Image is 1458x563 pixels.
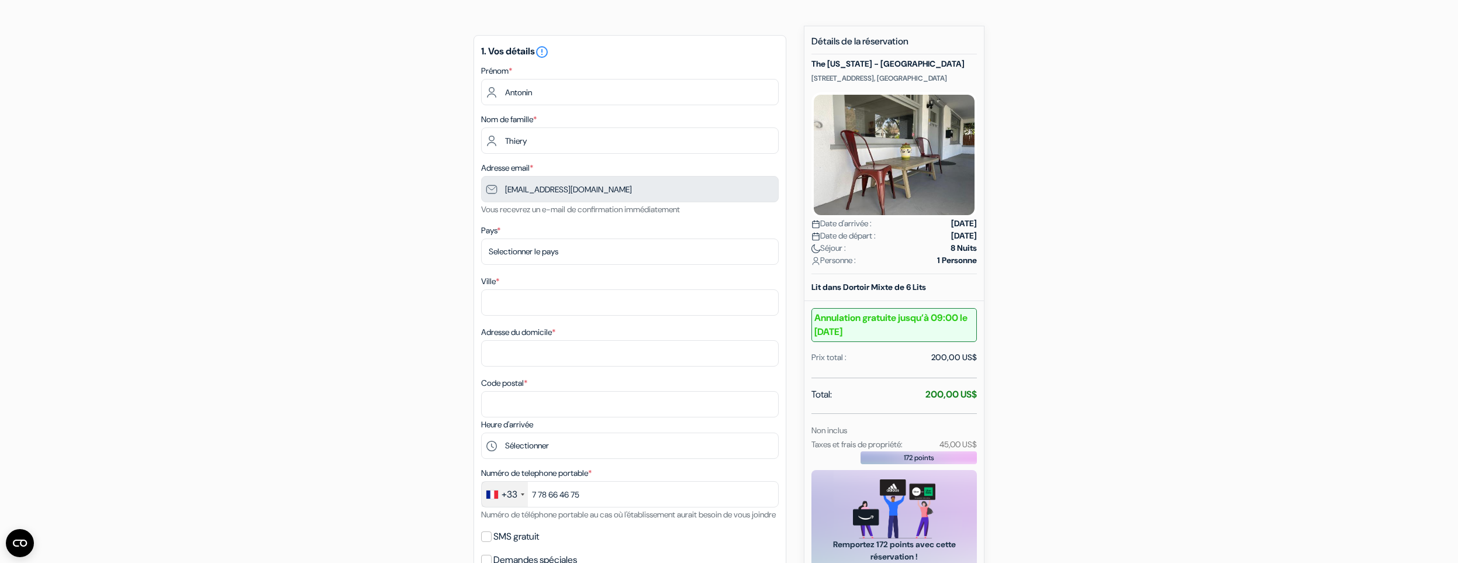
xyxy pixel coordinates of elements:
small: Non inclus [811,425,847,436]
span: Remportez 172 points avec cette réservation ! [825,538,963,563]
label: Prénom [481,65,512,77]
span: Date d'arrivée : [811,217,872,230]
img: calendar.svg [811,232,820,241]
label: Code postal [481,377,527,389]
strong: 8 Nuits [951,242,977,254]
span: 172 points [904,453,934,463]
p: [STREET_ADDRESS], [GEOGRAPHIC_DATA] [811,74,977,83]
button: Open CMP widget [6,529,34,557]
div: Prix total : [811,351,847,364]
input: Entrer le nom de famille [481,127,779,154]
label: Numéro de telephone portable [481,467,592,479]
a: error_outline [535,45,549,57]
strong: 1 Personne [937,254,977,267]
div: +33 [502,488,517,502]
label: Heure d'arrivée [481,419,533,431]
b: Annulation gratuite jusqu’à 09:00 le [DATE] [811,308,977,342]
h5: 1. Vos détails [481,45,779,59]
img: user_icon.svg [811,257,820,265]
div: France: +33 [482,482,528,507]
label: Pays [481,224,500,237]
input: Entrez votre prénom [481,79,779,105]
input: Entrer adresse e-mail [481,176,779,202]
i: error_outline [535,45,549,59]
label: SMS gratuit [493,529,539,545]
small: Taxes et frais de propriété: [811,439,903,450]
img: moon.svg [811,244,820,253]
strong: [DATE] [951,217,977,230]
label: Adresse du domicile [481,326,555,339]
span: Personne : [811,254,856,267]
label: Ville [481,275,499,288]
small: 45,00 US$ [939,439,977,450]
small: Vous recevrez un e-mail de confirmation immédiatement [481,204,680,215]
strong: 200,00 US$ [925,388,977,400]
img: gift_card_hero_new.png [853,479,935,538]
label: Adresse email [481,162,533,174]
img: calendar.svg [811,220,820,229]
small: Numéro de téléphone portable au cas où l'établissement aurait besoin de vous joindre [481,509,776,520]
span: Séjour : [811,242,846,254]
input: 6 12 34 56 78 [481,481,779,507]
span: Date de départ : [811,230,876,242]
h5: The [US_STATE] - [GEOGRAPHIC_DATA] [811,59,977,69]
div: 200,00 US$ [931,351,977,364]
strong: [DATE] [951,230,977,242]
h5: Détails de la réservation [811,36,977,54]
span: Total: [811,388,832,402]
b: Lit dans Dortoir Mixte de 6 Lits [811,282,926,292]
label: Nom de famille [481,113,537,126]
